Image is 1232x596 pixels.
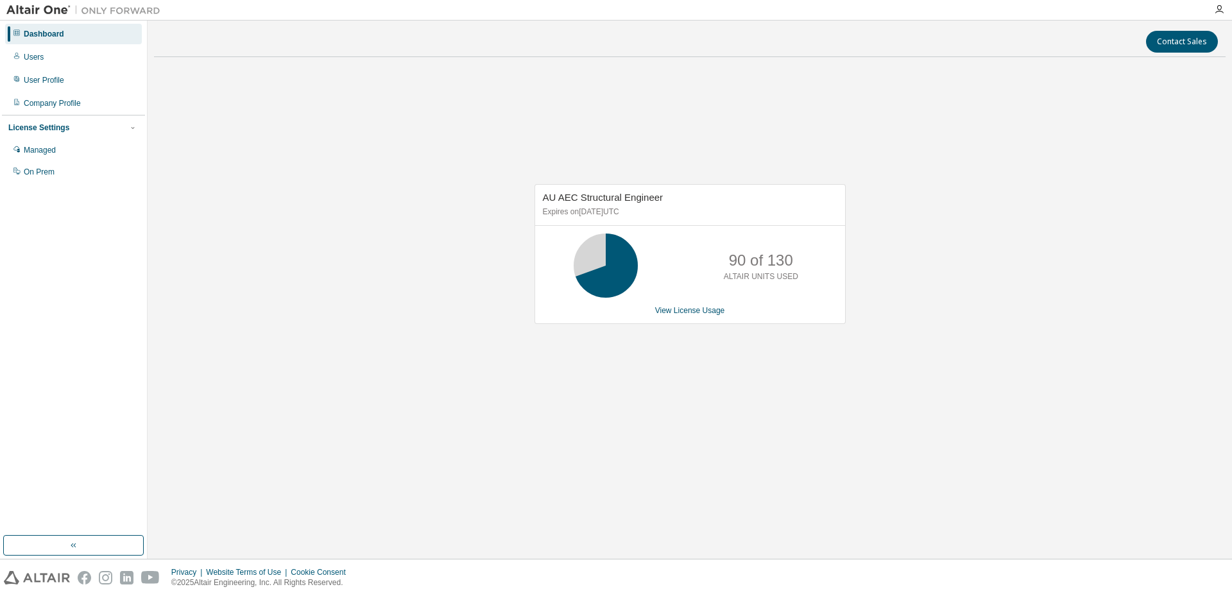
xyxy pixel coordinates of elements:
div: Cookie Consent [291,567,353,577]
div: On Prem [24,167,55,177]
p: © 2025 Altair Engineering, Inc. All Rights Reserved. [171,577,354,588]
button: Contact Sales [1146,31,1218,53]
img: youtube.svg [141,571,160,584]
img: facebook.svg [78,571,91,584]
div: User Profile [24,75,64,85]
div: License Settings [8,123,69,133]
div: Managed [24,145,56,155]
img: altair_logo.svg [4,571,70,584]
img: instagram.svg [99,571,112,584]
a: View License Usage [655,306,725,315]
p: Expires on [DATE] UTC [543,207,834,217]
div: Company Profile [24,98,81,108]
span: AU AEC Structural Engineer [543,192,663,203]
img: Altair One [6,4,167,17]
div: Privacy [171,567,206,577]
p: 90 of 130 [729,250,793,271]
img: linkedin.svg [120,571,133,584]
div: Dashboard [24,29,64,39]
p: ALTAIR UNITS USED [724,271,798,282]
div: Website Terms of Use [206,567,291,577]
div: Users [24,52,44,62]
